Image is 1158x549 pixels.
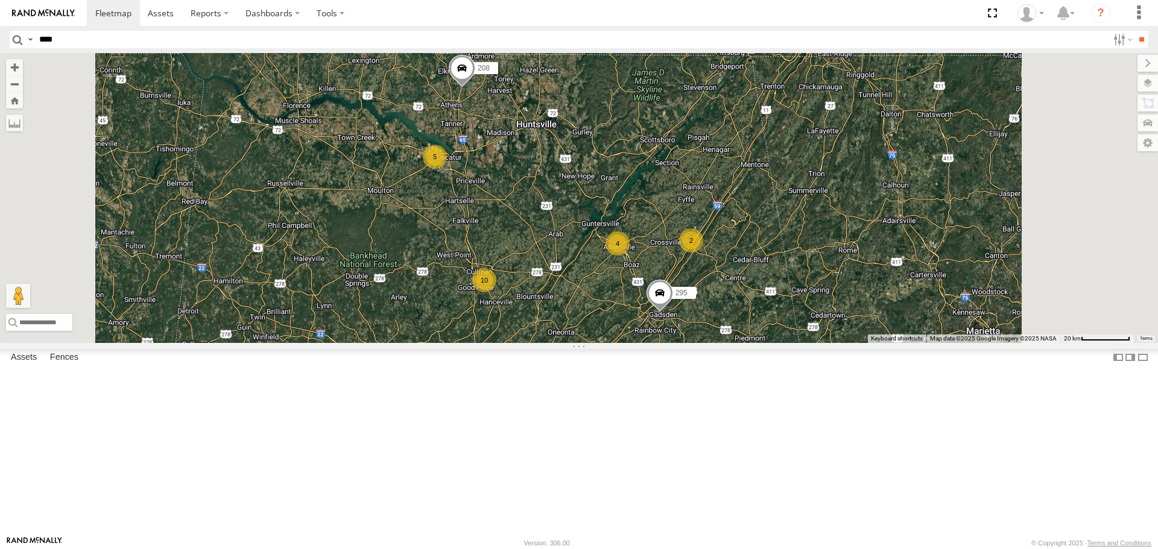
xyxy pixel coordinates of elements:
[1060,334,1134,343] button: Map Scale: 20 km per 78 pixels
[1112,349,1124,366] label: Dock Summary Table to the Left
[1137,134,1158,151] label: Map Settings
[7,537,62,549] a: Visit our Website
[1064,335,1081,342] span: 20 km
[1013,4,1048,22] div: EDWARD EDMONDSON
[472,268,496,292] div: 10
[6,92,23,108] button: Zoom Home
[1137,349,1149,366] label: Hide Summary Table
[930,335,1057,342] span: Map data ©2025 Google Imagery ©2025 NASA
[12,9,75,17] img: rand-logo.svg
[606,231,630,256] div: 4
[6,284,30,308] button: Drag Pegman onto the map to open Street View
[675,289,688,298] span: 295
[25,31,35,48] label: Search Query
[524,539,570,547] div: Version: 306.00
[1109,31,1134,48] label: Search Filter Options
[423,145,447,169] div: 5
[1031,539,1151,547] div: © Copyright 2025 -
[1087,539,1151,547] a: Terms and Conditions
[5,350,43,366] label: Assets
[1140,336,1153,340] a: Terms (opens in new tab)
[1124,349,1136,366] label: Dock Summary Table to the Right
[478,64,490,73] span: 208
[6,75,23,92] button: Zoom out
[44,350,84,366] label: Fences
[679,228,703,253] div: 2
[6,115,23,131] label: Measure
[6,59,23,75] button: Zoom in
[871,334,923,343] button: Keyboard shortcuts
[1091,4,1110,23] i: ?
